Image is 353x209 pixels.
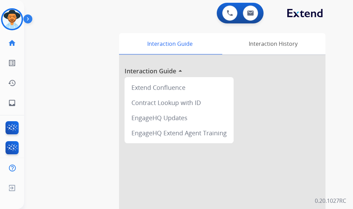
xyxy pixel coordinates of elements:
[127,95,231,110] div: Contract Lookup with ID
[8,39,16,47] mat-icon: home
[127,80,231,95] div: Extend Confluence
[8,79,16,87] mat-icon: history
[315,197,346,205] p: 0.20.1027RC
[221,33,325,54] div: Interaction History
[119,33,221,54] div: Interaction Guide
[8,99,16,107] mat-icon: inbox
[2,10,22,29] img: avatar
[127,110,231,125] div: EngageHQ Updates
[8,59,16,67] mat-icon: list_alt
[127,125,231,140] div: EngageHQ Extend Agent Training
